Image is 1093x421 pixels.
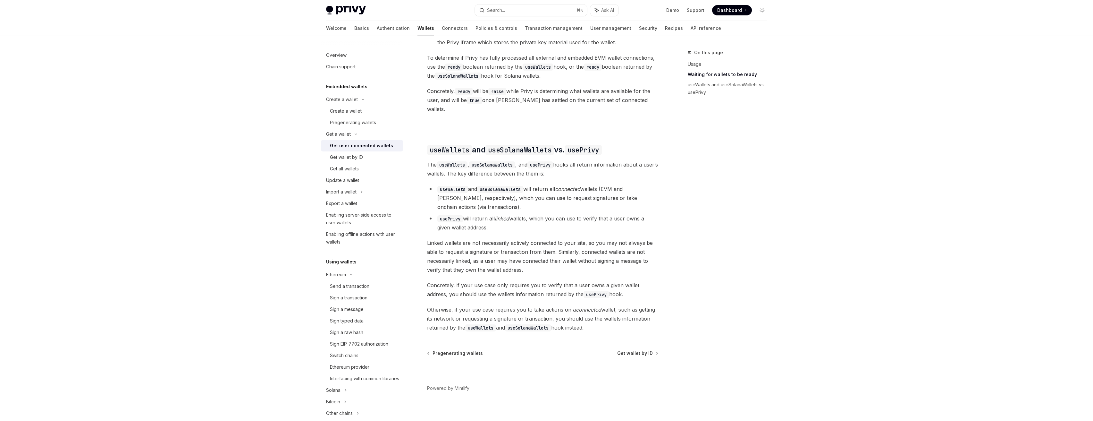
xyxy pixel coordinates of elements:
a: Usage [688,59,772,69]
a: Update a wallet [321,175,403,186]
span: Otherwise, if your use case requires you to take actions on a wallet, such as getting its network... [427,305,658,332]
li: will return all wallets, which you can use to verify that a user owns a given wallet address. [427,214,658,232]
a: Connectors [442,21,468,36]
div: Pregenerating wallets [330,119,376,126]
span: Concretely, will be while Privy is determining what wallets are available for the user, and will ... [427,87,658,114]
span: Ask AI [601,7,614,13]
code: true [467,97,482,104]
code: useSolanaWallets [477,186,523,193]
a: Ethereum provider [321,361,403,373]
div: Overview [326,51,347,59]
span: Get wallet by ID [617,350,653,357]
div: Search... [487,6,505,14]
div: Enabling offline actions with user wallets [326,230,399,246]
code: usePrivy [437,215,463,222]
code: useWallets [437,161,467,168]
div: Sign a message [330,305,364,313]
div: Create a wallet [330,107,362,115]
a: Sign a message [321,304,403,315]
div: Switch chains [330,352,358,359]
div: Sign a raw hash [330,329,363,336]
div: Create a wallet [326,96,358,103]
a: Authentication [377,21,410,36]
h5: Embedded wallets [326,83,367,90]
span: Dashboard [717,7,742,13]
a: Get all wallets [321,163,403,175]
span: The , and hooks all return information about a user’s wallets. The key difference between the the... [427,160,658,178]
a: Enabling offline actions with user wallets [321,228,403,248]
a: Transaction management [525,21,583,36]
a: useWallets and useSolanaWallets vs. usePrivy [688,80,772,98]
strong: , [437,161,515,168]
span: Concretely, if your use case only requires you to verify that a user owns a given wallet address,... [427,281,658,299]
a: Basics [354,21,369,36]
div: Sign typed data [330,317,364,325]
div: Chain support [326,63,356,71]
a: Support [687,7,704,13]
code: useWallets [523,64,553,71]
a: Recipes [665,21,683,36]
a: Switch chains [321,350,403,361]
div: Interfacing with common libraries [330,375,399,382]
a: Powered by Mintlify [427,385,469,391]
div: Sign EIP-7702 authorization [330,340,388,348]
div: Export a wallet [326,200,357,207]
a: Pregenerating wallets [428,350,483,357]
a: Wallets [417,21,434,36]
code: ready [584,64,602,71]
a: Send a transaction [321,280,403,292]
a: Security [639,21,657,36]
em: connected [576,306,601,313]
em: linked [495,215,509,222]
a: Get wallet by ID [617,350,658,357]
div: Sign a transaction [330,294,367,302]
a: Sign a transaction [321,292,403,304]
code: useWallets [465,324,496,331]
a: Enabling server-side access to user wallets [321,209,403,228]
div: Ethereum [326,271,346,279]
div: Bitcoin [326,398,340,406]
a: Sign a raw hash [321,327,403,338]
a: Dashboard [712,5,752,15]
a: API reference [691,21,721,36]
span: Pregenerating wallets [433,350,483,357]
div: Get wallet by ID [330,153,363,161]
div: Import a wallet [326,188,357,196]
div: Get a wallet [326,130,351,138]
a: Waiting for wallets to be ready [688,69,772,80]
div: Other chains [326,409,353,417]
a: Create a wallet [321,105,403,117]
span: and vs. [427,145,602,155]
div: Enabling server-side access to user wallets [326,211,399,227]
button: Ask AI [590,4,618,16]
code: ready [455,88,473,95]
code: useSolanaWallets [485,145,554,155]
a: Welcome [326,21,347,36]
code: useSolanaWallets [469,161,515,168]
a: Interfacing with common libraries [321,373,403,384]
a: Demo [666,7,679,13]
a: Pregenerating wallets [321,117,403,128]
code: usePrivy [584,291,609,298]
em: connected [555,186,580,192]
li: and will return all wallets (EVM and [PERSON_NAME], respectively), which you can use to request s... [427,185,658,211]
div: Ethereum provider [330,363,369,371]
a: Export a wallet [321,198,403,209]
code: ready [445,64,463,71]
code: useSolanaWallets [505,324,551,331]
code: useSolanaWallets [435,73,481,80]
a: Overview [321,49,403,61]
div: Solana [326,386,341,394]
code: usePrivy [565,145,602,155]
a: Get user connected wallets [321,140,403,151]
code: useWallets [427,145,472,155]
code: useWallets [437,186,468,193]
span: Linked wallets are not necessarily actively connected to your site, so you may not always be able... [427,238,658,274]
img: light logo [326,6,366,15]
div: Update a wallet [326,176,359,184]
code: false [488,88,506,95]
button: Search...⌘K [475,4,587,16]
button: Toggle dark mode [757,5,767,15]
div: Get user connected wallets [330,142,393,150]
div: Get all wallets [330,165,359,173]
